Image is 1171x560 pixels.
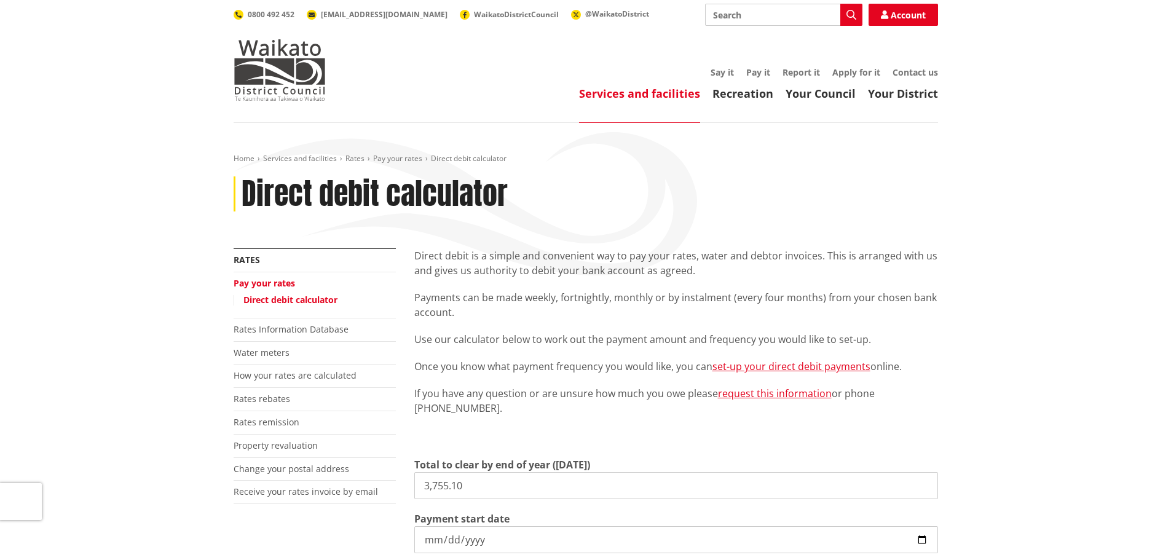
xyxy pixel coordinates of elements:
[234,369,357,381] a: How your rates are calculated
[414,457,590,472] label: Total to clear by end of year ([DATE])
[234,153,254,164] a: Home
[746,66,770,78] a: Pay it
[705,4,862,26] input: Search input
[579,86,700,101] a: Services and facilities
[460,9,559,20] a: WaikatoDistrictCouncil
[234,254,260,266] a: Rates
[234,463,349,475] a: Change your postal address
[234,347,290,358] a: Water meters
[868,86,938,101] a: Your District
[585,9,649,19] span: @WaikatoDistrict
[234,277,295,289] a: Pay your rates
[234,9,294,20] a: 0800 492 452
[234,440,318,451] a: Property revaluation
[414,386,938,416] p: If you have any question or are unsure how much you owe please or phone [PHONE_NUMBER].
[431,153,507,164] span: Direct debit calculator
[414,511,510,526] label: Payment start date
[234,39,326,101] img: Waikato District Council - Te Kaunihera aa Takiwaa o Waikato
[712,86,773,101] a: Recreation
[783,66,820,78] a: Report it
[711,66,734,78] a: Say it
[373,153,422,164] a: Pay your rates
[321,9,448,20] span: [EMAIL_ADDRESS][DOMAIN_NAME]
[414,332,938,347] p: Use our calculator below to work out the payment amount and frequency you would like to set-up.
[832,66,880,78] a: Apply for it
[234,416,299,428] a: Rates remission
[414,290,938,320] p: Payments can be made weekly, fortnightly, monthly or by instalment (every four months) from your ...
[1114,508,1159,553] iframe: Messenger Launcher
[234,486,378,497] a: Receive your rates invoice by email
[712,360,870,373] a: set-up your direct debit payments
[474,9,559,20] span: WaikatoDistrictCouncil
[869,4,938,26] a: Account
[414,359,938,374] p: Once you know what payment frequency you would like, you can online.
[234,323,349,335] a: Rates Information Database
[571,9,649,19] a: @WaikatoDistrict
[234,393,290,404] a: Rates rebates
[414,248,938,278] p: Direct debit is a simple and convenient way to pay your rates, water and debtor invoices. This is...
[345,153,365,164] a: Rates
[786,86,856,101] a: Your Council
[243,294,337,306] a: Direct debit calculator
[263,153,337,164] a: Services and facilities
[718,387,832,400] a: request this information
[248,9,294,20] span: 0800 492 452
[234,154,938,164] nav: breadcrumb
[242,176,508,212] h1: Direct debit calculator
[307,9,448,20] a: [EMAIL_ADDRESS][DOMAIN_NAME]
[893,66,938,78] a: Contact us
